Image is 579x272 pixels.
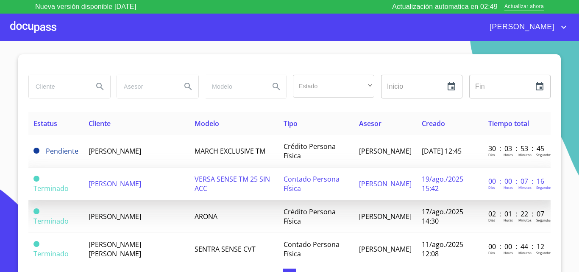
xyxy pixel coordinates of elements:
[488,185,495,190] p: Dias
[422,174,463,193] span: 19/ago./2025 15:42
[488,177,546,186] p: 00 : 00 : 07 : 16
[488,218,495,222] p: Dias
[518,185,532,190] p: Minutos
[33,216,69,226] span: Terminado
[89,179,141,188] span: [PERSON_NAME]
[29,75,86,98] input: search
[359,119,381,128] span: Asesor
[422,240,463,258] span: 11/ago./2025 12:08
[284,142,336,160] span: Crédito Persona Física
[205,75,263,98] input: search
[483,20,569,34] button: account of current user
[392,2,498,12] p: Actualización automatica en 02:49
[284,119,298,128] span: Tipo
[195,244,256,254] span: SENTRA SENSE CVT
[33,148,39,154] span: Pendiente
[488,144,546,153] p: 30 : 03 : 53 : 45
[89,119,111,128] span: Cliente
[195,174,270,193] span: VERSA SENSE TM 25 SIN ACC
[89,240,141,258] span: [PERSON_NAME] [PERSON_NAME]
[422,119,445,128] span: Creado
[488,242,546,251] p: 00 : 00 : 44 : 12
[33,176,39,182] span: Terminado
[33,249,69,258] span: Terminado
[504,3,544,11] span: Actualizar ahora
[504,185,513,190] p: Horas
[518,218,532,222] p: Minutos
[195,119,219,128] span: Modelo
[359,244,412,254] span: [PERSON_NAME]
[46,146,78,156] span: Pendiente
[518,152,532,157] p: Minutos
[178,76,198,97] button: Search
[518,250,532,255] p: Minutos
[504,218,513,222] p: Horas
[359,146,412,156] span: [PERSON_NAME]
[33,184,69,193] span: Terminado
[504,152,513,157] p: Horas
[284,207,336,226] span: Crédito Persona Física
[359,212,412,221] span: [PERSON_NAME]
[33,241,39,247] span: Terminado
[488,250,495,255] p: Dias
[89,146,141,156] span: [PERSON_NAME]
[536,152,552,157] p: Segundos
[488,209,546,219] p: 02 : 01 : 22 : 07
[504,250,513,255] p: Horas
[422,146,462,156] span: [DATE] 12:45
[293,75,374,98] div: ​
[195,146,265,156] span: MARCH EXCLUSIVE TM
[33,119,57,128] span: Estatus
[195,212,217,221] span: ARONA
[536,185,552,190] p: Segundos
[90,76,110,97] button: Search
[33,208,39,214] span: Terminado
[422,207,463,226] span: 17/ago./2025 14:30
[284,240,340,258] span: Contado Persona Física
[89,212,141,221] span: [PERSON_NAME]
[488,152,495,157] p: Dias
[488,119,529,128] span: Tiempo total
[35,2,136,12] p: Nueva versión disponible [DATE]
[536,250,552,255] p: Segundos
[284,174,340,193] span: Contado Persona Física
[536,218,552,222] p: Segundos
[359,179,412,188] span: [PERSON_NAME]
[117,75,175,98] input: search
[483,20,559,34] span: [PERSON_NAME]
[266,76,287,97] button: Search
